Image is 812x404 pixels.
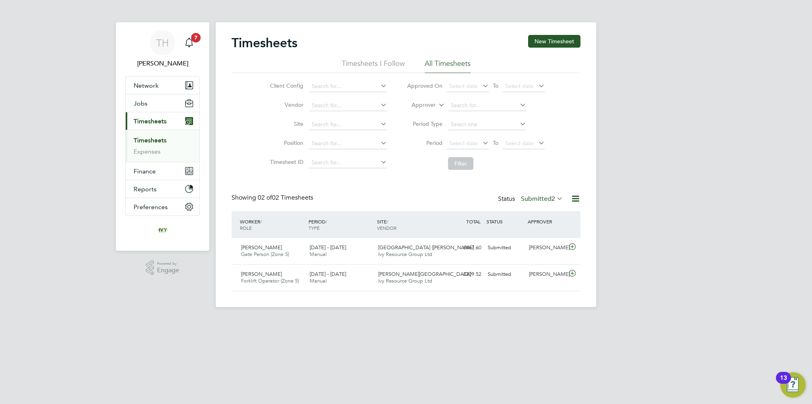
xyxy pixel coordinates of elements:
[378,251,432,258] span: Ivy Resource Group Ltd
[780,372,806,398] button: Open Resource Center, 13 new notifications
[407,139,442,146] label: Period
[134,203,168,211] span: Preferences
[490,81,501,91] span: To
[146,260,180,275] a: Powered byEngage
[268,158,303,165] label: Timesheet ID
[466,218,481,225] span: TOTAL
[326,218,327,225] span: /
[310,251,327,258] span: Manual
[126,112,199,130] button: Timesheets
[309,119,387,130] input: Search for...
[268,82,303,89] label: Client Config
[241,271,282,277] span: [PERSON_NAME]
[126,94,199,112] button: Jobs
[134,148,161,155] a: Expenses
[241,244,282,251] span: [PERSON_NAME]
[407,120,442,127] label: Period Type
[526,214,567,229] div: APPROVER
[308,225,320,231] span: TYPE
[309,81,387,92] input: Search for...
[505,83,534,90] span: Select date
[126,162,199,180] button: Finance
[552,195,555,203] span: 2
[448,119,526,130] input: Select one
[449,140,478,147] span: Select date
[306,214,375,235] div: PERIOD
[528,35,580,48] button: New Timesheet
[526,268,567,281] div: [PERSON_NAME]
[157,260,179,267] span: Powered by
[526,241,567,254] div: [PERSON_NAME]
[134,100,147,107] span: Jobs
[505,140,534,147] span: Select date
[258,194,313,202] span: 02 Timesheets
[258,194,272,202] span: 02 of
[448,100,526,111] input: Search for...
[125,30,200,68] a: TH[PERSON_NAME]
[125,59,200,68] span: Tom Harvey
[134,185,157,193] span: Reports
[116,22,209,251] nav: Main navigation
[268,139,303,146] label: Position
[241,251,289,258] span: Gate Person (Zone 5)
[490,138,501,148] span: To
[156,38,169,48] span: TH
[181,30,197,56] a: 7
[377,225,396,231] span: VENDOR
[309,138,387,149] input: Search for...
[485,268,526,281] div: Submitted
[780,378,787,388] div: 13
[443,241,485,254] div: £867.60
[232,35,297,51] h2: Timesheets
[449,83,478,90] span: Select date
[126,198,199,215] button: Preferences
[378,277,432,284] span: Ivy Resource Group Ltd
[134,82,159,89] span: Network
[240,225,252,231] span: ROLE
[310,277,327,284] span: Manual
[241,277,299,284] span: Forklift Operator (Zone 5)
[268,120,303,127] label: Site
[238,214,306,235] div: WORKER
[134,137,167,144] a: Timesheets
[310,271,346,277] span: [DATE] - [DATE]
[521,195,563,203] label: Submitted
[310,244,346,251] span: [DATE] - [DATE]
[191,33,201,42] span: 7
[443,268,485,281] div: £209.52
[378,244,479,251] span: [GEOGRAPHIC_DATA] ([PERSON_NAME]…
[232,194,315,202] div: Showing
[156,224,169,237] img: ivyresourcegroup-logo-retina.png
[375,214,444,235] div: SITE
[268,101,303,108] label: Vendor
[126,130,199,162] div: Timesheets
[126,180,199,198] button: Reports
[425,59,471,73] li: All Timesheets
[260,218,262,225] span: /
[125,224,200,237] a: Go to home page
[309,157,387,168] input: Search for...
[400,101,436,109] label: Approver
[498,194,565,205] div: Status
[378,271,471,277] span: [PERSON_NAME][GEOGRAPHIC_DATA]
[134,117,167,125] span: Timesheets
[342,59,405,73] li: Timesheets I Follow
[485,241,526,254] div: Submitted
[134,167,156,175] span: Finance
[126,77,199,94] button: Network
[309,100,387,111] input: Search for...
[387,218,388,225] span: /
[485,214,526,229] div: STATUS
[407,82,442,89] label: Approved On
[448,157,473,170] button: Filter
[157,267,179,274] span: Engage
